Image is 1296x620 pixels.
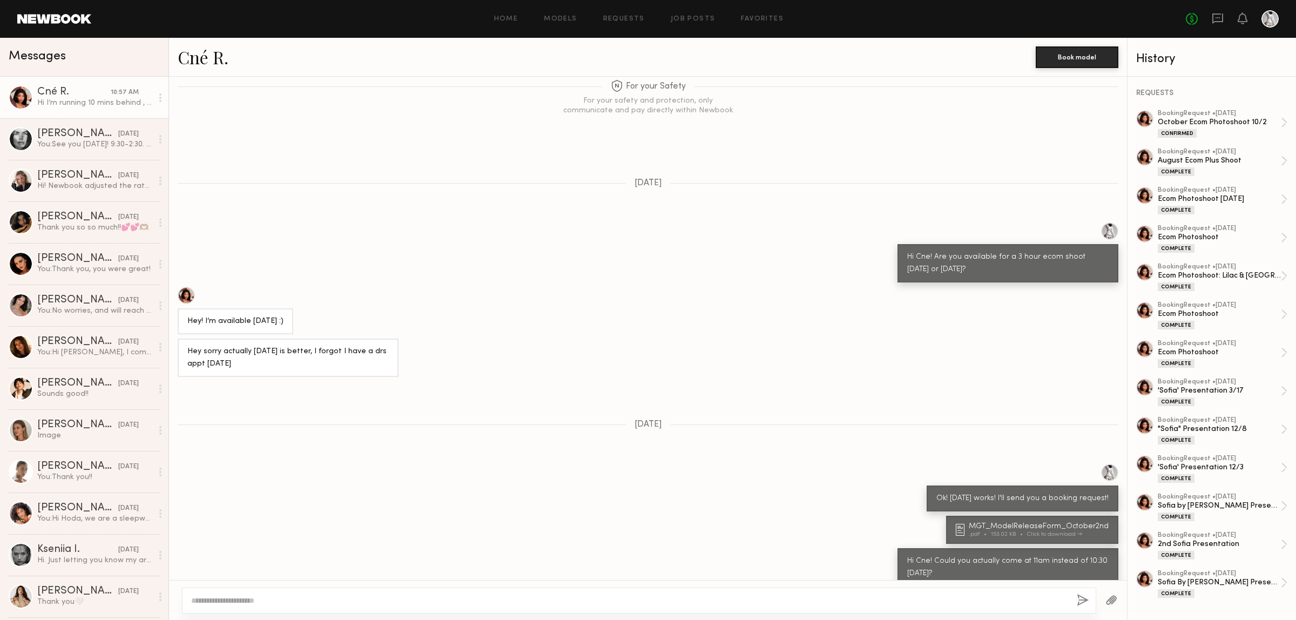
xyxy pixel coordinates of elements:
div: Ok! [DATE] works! I'll send you a booking request! [936,493,1109,505]
span: [DATE] [634,179,662,188]
div: "Sofia" Presentation 12/8 [1158,424,1281,434]
div: Complete [1158,359,1194,368]
div: Hi! Newbook adjusted the rate to $825 total :) [37,181,152,191]
span: [DATE] [634,420,662,429]
div: [PERSON_NAME] [37,253,118,264]
div: [DATE] [118,379,139,389]
span: For your Safety [611,80,686,93]
a: Home [494,16,518,23]
a: bookingRequest •[DATE]Sofia By [PERSON_NAME] PresentationComplete [1158,570,1287,598]
div: 153.02 KB [991,531,1027,537]
div: Sofia By [PERSON_NAME] Presentation [1158,577,1281,588]
div: booking Request • [DATE] [1158,110,1281,117]
div: booking Request • [DATE] [1158,494,1281,501]
div: Thank you🤍 [37,597,152,607]
div: [DATE] [118,212,139,223]
div: [PERSON_NAME] [37,378,118,389]
a: bookingRequest •[DATE]Ecom PhotoshootComplete [1158,302,1287,329]
div: booking Request • [DATE] [1158,187,1281,194]
a: bookingRequest •[DATE]"Sofia" Presentation 12/8Complete [1158,417,1287,444]
a: Requests [603,16,645,23]
a: Job Posts [671,16,715,23]
div: You: No worries, and will reach out again! [37,306,152,316]
div: Ecom Photoshoot: Lilac & [GEOGRAPHIC_DATA] [1158,271,1281,281]
a: bookingRequest •[DATE]'Sofia' Presentation 12/3Complete [1158,455,1287,483]
div: Hi Cne! Are you available for a 3 hour ecom shoot [DATE] or [DATE]? [907,251,1109,276]
div: 'Sofia' Presentation 3/17 [1158,386,1281,396]
div: [DATE] [118,462,139,472]
div: Complete [1158,244,1194,253]
div: Complete [1158,206,1194,214]
a: bookingRequest •[DATE]Ecom PhotoshootComplete [1158,340,1287,368]
div: Complete [1158,397,1194,406]
div: [DATE] [118,587,139,597]
div: You: Thank you, you were great! [37,264,152,274]
div: [DATE] [118,171,139,181]
div: Hi. Just letting you know my arrival dates. I’ll be in LA from [DATE] till [DATE], then [DATE] - ... [37,555,152,565]
div: MGT_ModelReleaseForm_October2nd [969,523,1112,530]
a: Book model [1036,52,1118,61]
div: [PERSON_NAME] [37,129,118,139]
div: Ecom Photoshoot [1158,309,1281,319]
div: REQUESTS [1136,90,1287,97]
div: History [1136,53,1287,65]
a: Cné R. [178,45,228,69]
div: Complete [1158,513,1194,521]
a: bookingRequest •[DATE]August Ecom Plus ShootComplete [1158,149,1287,176]
div: booking Request • [DATE] [1158,149,1281,156]
div: You: See you [DATE]! 9:30-2:30. I think once the hours are confirmed the total rate will be updat... [37,139,152,150]
div: [PERSON_NAME] [37,295,118,306]
div: booking Request • [DATE] [1158,379,1281,386]
div: booking Request • [DATE] [1158,532,1281,539]
div: booking Request • [DATE] [1158,302,1281,309]
div: booking Request • [DATE] [1158,570,1281,577]
div: Complete [1158,282,1194,291]
div: Kseniia I. [37,544,118,555]
div: 10:57 AM [111,87,139,98]
div: [PERSON_NAME] [37,461,118,472]
div: [DATE] [118,295,139,306]
div: booking Request • [DATE] [1158,455,1281,462]
div: Hey! I’m available [DATE] :) [187,315,283,328]
a: Models [544,16,577,23]
button: Book model [1036,46,1118,68]
div: booking Request • [DATE] [1158,417,1281,424]
div: [PERSON_NAME] [37,586,118,597]
div: [DATE] [118,420,139,430]
a: Favorites [741,16,784,23]
div: Complete [1158,474,1194,483]
div: 'Sofia' Presentation 12/3 [1158,462,1281,473]
div: Complete [1158,436,1194,444]
div: .pdf [969,531,991,537]
div: [PERSON_NAME] [37,420,118,430]
div: Complete [1158,167,1194,176]
div: Hey sorry actually [DATE] is better, I forgot I have a drs appt [DATE] [187,346,389,370]
div: August Ecom Plus Shoot [1158,156,1281,166]
a: bookingRequest •[DATE]Ecom Photoshoot [DATE]Complete [1158,187,1287,214]
div: Hi Cne! Could you actually come at 11am instead of 10:30 [DATE]? [907,555,1109,580]
div: You: Thank you!! [37,472,152,482]
a: bookingRequest •[DATE]October Ecom Photoshoot 10/2Confirmed [1158,110,1287,138]
div: Complete [1158,589,1194,598]
a: bookingRequest •[DATE]2nd Sofia PresentationComplete [1158,532,1287,560]
a: bookingRequest •[DATE]Ecom Photoshoot: Lilac & [GEOGRAPHIC_DATA]Complete [1158,264,1287,291]
div: [PERSON_NAME] [37,170,118,181]
div: Ecom Photoshoot [1158,232,1281,242]
div: October Ecom Photoshoot 10/2 [1158,117,1281,127]
div: [PERSON_NAME] [37,503,118,514]
div: Complete [1158,321,1194,329]
div: [DATE] [118,545,139,555]
div: Ecom Photoshoot [1158,347,1281,358]
div: [PERSON_NAME] [37,212,118,223]
div: Click to download [1027,531,1082,537]
div: Complete [1158,551,1194,560]
a: bookingRequest •[DATE]Ecom PhotoshootComplete [1158,225,1287,253]
div: You: Hi [PERSON_NAME], I completely understand. Unfortunately, that wouldn't work within our budg... [37,347,152,358]
div: Ecom Photoshoot [DATE] [1158,194,1281,204]
a: bookingRequest •[DATE]'Sofia' Presentation 3/17Complete [1158,379,1287,406]
div: Cné R. [37,87,111,98]
div: [DATE] [118,503,139,514]
div: Sounds good!! [37,389,152,399]
a: MGT_ModelReleaseForm_October2nd.pdf153.02 KBClick to download [956,523,1112,537]
div: booking Request • [DATE] [1158,225,1281,232]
